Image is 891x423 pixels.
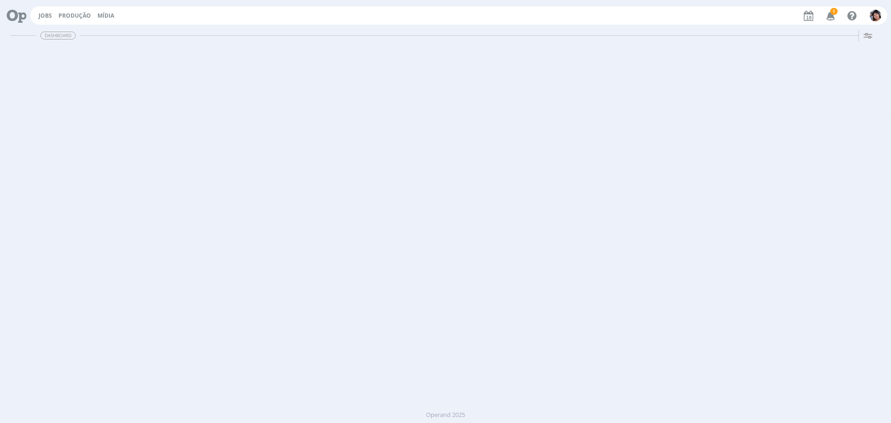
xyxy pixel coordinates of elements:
[40,32,76,39] span: Dashboard
[58,12,91,20] a: Produção
[869,7,882,24] button: E
[830,8,838,15] span: 1
[97,12,114,20] a: Mídia
[39,12,52,20] a: Jobs
[56,12,94,20] button: Produção
[95,12,117,20] button: Mídia
[870,10,881,21] img: E
[820,7,839,24] button: 1
[36,12,55,20] button: Jobs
